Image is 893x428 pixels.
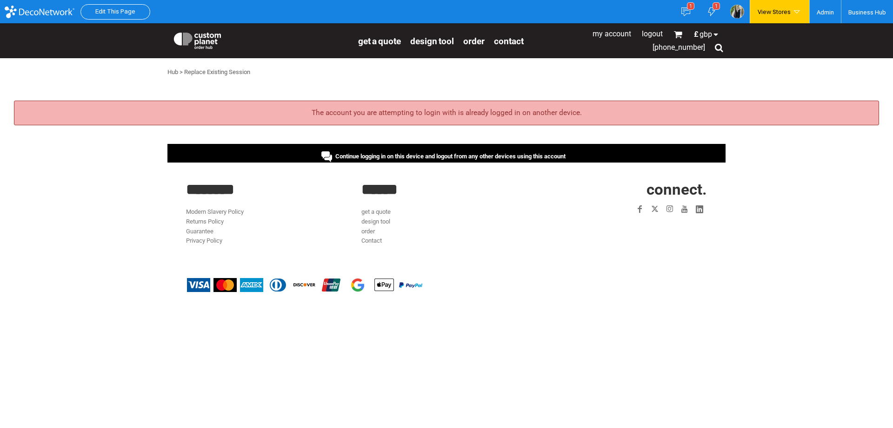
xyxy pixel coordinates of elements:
[346,278,369,292] img: Google Pay
[713,2,720,10] div: 1
[167,68,178,75] a: Hub
[213,278,237,292] img: Mastercard
[494,36,524,47] span: Contact
[494,35,524,46] a: Contact
[293,278,316,292] img: Discover
[320,278,343,292] img: China UnionPay
[167,26,353,54] a: Custom Planet
[172,30,223,49] img: Custom Planet
[240,278,263,292] img: American Express
[95,8,135,15] a: Edit This Page
[14,101,879,125] div: The account you are attempting to login with is already logged in on another device.
[361,208,391,215] a: get a quote
[358,35,401,46] a: get a quote
[180,68,183,77] div: >
[653,43,705,52] span: [PHONE_NUMBER]
[463,35,485,46] a: order
[187,278,210,292] img: Visa
[361,237,382,244] a: Contact
[186,208,244,215] a: Modern Slavery Policy
[694,31,700,38] span: £
[399,282,422,288] img: PayPal
[358,36,401,47] span: get a quote
[687,2,694,10] div: 1
[410,36,454,47] span: design tool
[579,222,707,233] iframe: Customer reviews powered by Trustpilot
[267,278,290,292] img: Diners Club
[593,29,631,38] a: My Account
[463,36,485,47] span: order
[361,218,390,225] a: design tool
[335,153,566,160] span: Continue logging in on this device and logout from any other devices using this account
[184,68,250,77] div: Replace Existing Session
[537,182,707,197] h2: CONNECT.
[361,228,375,235] a: order
[373,278,396,292] img: Apple Pay
[186,237,222,244] a: Privacy Policy
[186,218,224,225] a: Returns Policy
[186,228,213,235] a: Guarantee
[642,29,663,38] a: Logout
[410,35,454,46] a: design tool
[700,31,712,38] span: GBP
